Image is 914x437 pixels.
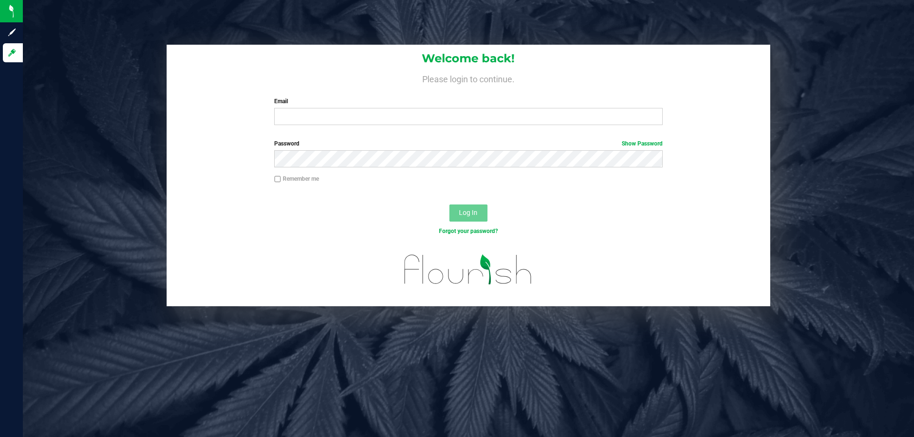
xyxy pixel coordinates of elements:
[393,245,544,294] img: flourish_logo.svg
[274,175,319,183] label: Remember me
[274,97,662,106] label: Email
[167,72,770,84] h4: Please login to continue.
[7,48,17,58] inline-svg: Log in
[7,28,17,37] inline-svg: Sign up
[439,228,498,234] a: Forgot your password?
[459,209,477,216] span: Log In
[622,140,663,147] a: Show Password
[449,204,487,222] button: Log In
[274,176,281,183] input: Remember me
[274,140,299,147] span: Password
[167,52,770,65] h1: Welcome back!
